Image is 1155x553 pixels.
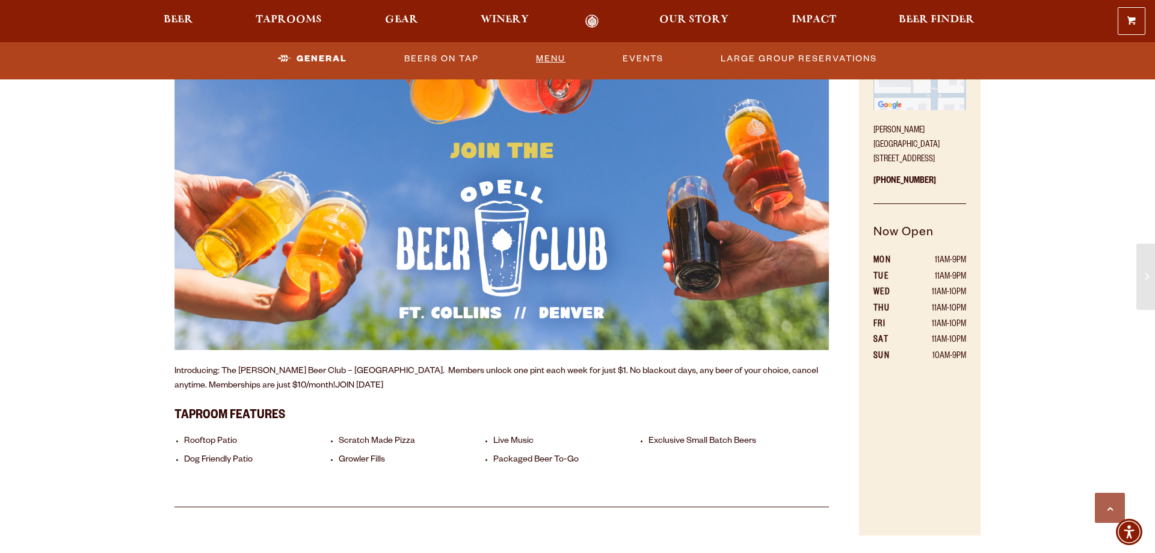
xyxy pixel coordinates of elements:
[873,253,905,269] th: MON
[493,455,642,466] li: Packaged Beer To-Go
[335,382,383,391] a: JOIN [DATE]
[891,14,982,28] a: Beer Finder
[905,285,966,301] td: 11AM-10PM
[174,401,829,427] h3: Taproom Features
[784,14,844,28] a: Impact
[873,117,966,167] p: [PERSON_NAME][GEOGRAPHIC_DATA] [STREET_ADDRESS]
[339,455,487,466] li: Growler Fills
[905,270,966,285] td: 11AM-9PM
[399,45,484,73] a: Beers On Tap
[873,270,905,285] th: TUE
[873,167,966,204] p: [PHONE_NUMBER]
[531,45,570,73] a: Menu
[905,349,966,365] td: 10AM-9PM
[899,15,975,25] span: Beer Finder
[164,15,193,25] span: Beer
[184,436,333,448] li: Rooftop Patio
[256,15,322,25] span: Taprooms
[248,14,330,28] a: Taprooms
[873,301,905,317] th: THU
[569,14,614,28] a: Odell Home
[385,15,418,25] span: Gear
[651,14,736,28] a: Our Story
[873,333,905,348] th: SAT
[493,436,642,448] li: Live Music
[481,15,529,25] span: Winery
[905,253,966,269] td: 11AM-9PM
[1095,493,1125,523] a: Scroll to top
[905,301,966,317] td: 11AM-10PM
[473,14,537,28] a: Winery
[273,45,352,73] a: General
[873,349,905,365] th: SUN
[648,436,797,448] li: Exclusive Small Batch Beers
[716,45,882,73] a: Large Group Reservations
[873,224,966,254] h5: Now Open
[184,455,333,466] li: Dog Friendly Patio
[873,317,905,333] th: FRI
[174,365,829,394] p: Introducing: The [PERSON_NAME] Beer Club – [GEOGRAPHIC_DATA]. Members unlock one pint each week f...
[156,14,201,28] a: Beer
[174,67,829,351] img: Odell Beer Club
[659,15,728,25] span: Our Story
[618,45,668,73] a: Events
[905,317,966,333] td: 11AM-10PM
[905,333,966,348] td: 11AM-10PM
[873,285,905,301] th: WED
[1116,519,1142,545] div: Accessibility Menu
[792,15,836,25] span: Impact
[339,436,487,448] li: Scratch Made Pizza
[377,14,426,28] a: Gear
[873,104,966,114] a: Find on Google Maps (opens in a new window)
